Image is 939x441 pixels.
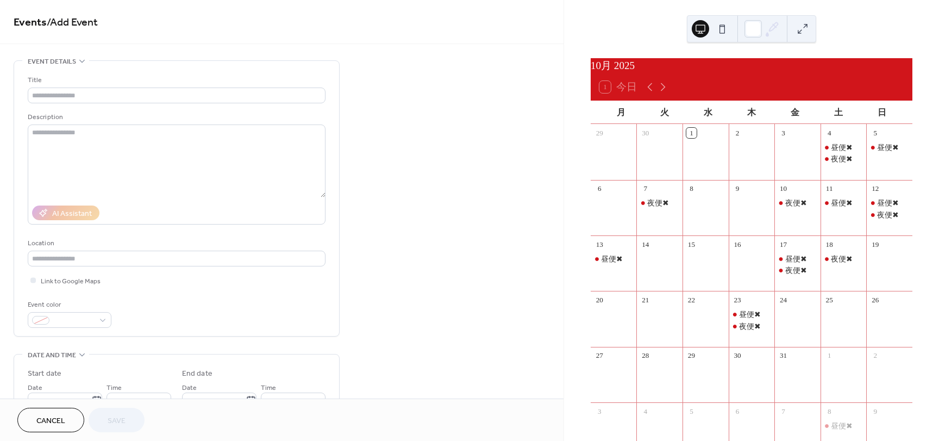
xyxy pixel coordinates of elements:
span: Time [261,382,276,394]
div: 夜便✖ [821,253,867,264]
div: Event color [28,299,109,310]
div: 1 [686,128,696,138]
div: Title [28,74,323,86]
span: Event details [28,56,76,67]
div: 19 [871,239,880,249]
div: 昼便✖ [831,142,853,153]
div: 夜便✖ [636,197,683,208]
div: 夜便✖ [729,321,775,332]
span: Cancel [36,415,65,427]
div: 夜便✖ [821,153,867,164]
div: 昼便✖ [601,253,623,264]
div: 夜便✖ [831,153,853,164]
div: 夜便✖ [877,209,899,220]
span: Time [107,382,122,394]
div: 昼便✖ [877,142,899,153]
div: 夜便✖ [785,197,807,208]
div: 昼便✖ [866,142,912,153]
div: 7 [641,184,650,194]
div: 12 [871,184,880,194]
div: 夜便✖ [739,321,761,332]
div: 25 [824,295,834,305]
div: 5 [686,406,696,416]
div: 昼便✖ [831,420,853,431]
span: / Add Event [47,12,98,33]
div: 金 [773,101,817,124]
div: 昼便✖ [821,420,867,431]
div: 15 [686,239,696,249]
div: 火 [643,101,686,124]
div: 30 [641,128,650,138]
div: 昼便✖ [831,197,853,208]
div: 24 [778,295,788,305]
div: 昼便✖ [821,197,867,208]
div: 18 [824,239,834,249]
div: 26 [871,295,880,305]
div: 31 [778,351,788,361]
div: 昼便✖ [866,197,912,208]
span: Date and time [28,350,76,361]
div: 月 [599,101,643,124]
div: 29 [686,351,696,361]
div: 6 [733,406,742,416]
div: 17 [778,239,788,249]
button: Cancel [17,408,84,432]
div: 9 [871,406,880,416]
div: 21 [641,295,650,305]
div: 土 [817,101,860,124]
div: 日 [860,101,904,124]
div: 3 [778,128,788,138]
div: 3 [594,406,604,416]
span: Date [182,382,197,394]
div: 23 [733,295,742,305]
div: 1 [824,351,834,361]
div: 8 [686,184,696,194]
div: Description [28,111,323,123]
div: 10 [778,184,788,194]
div: 6 [594,184,604,194]
div: Start date [28,368,61,380]
a: Events [14,12,47,33]
div: 22 [686,295,696,305]
div: 14 [641,239,650,249]
div: 昼便✖ [739,309,761,320]
div: 昼便✖ [591,253,637,264]
div: 2 [871,351,880,361]
div: Location [28,238,323,249]
div: 昼便✖ [821,142,867,153]
div: 夜便✖ [831,253,853,264]
div: 11 [824,184,834,194]
span: Link to Google Maps [41,276,101,287]
div: 27 [594,351,604,361]
span: Date [28,382,42,394]
div: 水 [686,101,730,124]
div: 木 [730,101,773,124]
div: 昼便✖ [877,197,899,208]
div: 5 [871,128,880,138]
div: End date [182,368,212,380]
div: 夜便✖ [785,265,807,276]
div: 30 [733,351,742,361]
div: 昼便✖ [785,253,807,264]
div: 8 [824,406,834,416]
div: 13 [594,239,604,249]
div: 7 [778,406,788,416]
div: 20 [594,295,604,305]
div: 28 [641,351,650,361]
div: 29 [594,128,604,138]
div: 昼便✖ [729,309,775,320]
div: 夜便✖ [774,197,821,208]
div: 16 [733,239,742,249]
div: 9 [733,184,742,194]
div: 夜便✖ [866,209,912,220]
div: 夜便✖ [774,265,821,276]
div: 4 [641,406,650,416]
div: 夜便✖ [647,197,669,208]
div: 10月 2025 [591,58,912,74]
div: 昼便✖ [774,253,821,264]
div: 4 [824,128,834,138]
div: 2 [733,128,742,138]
